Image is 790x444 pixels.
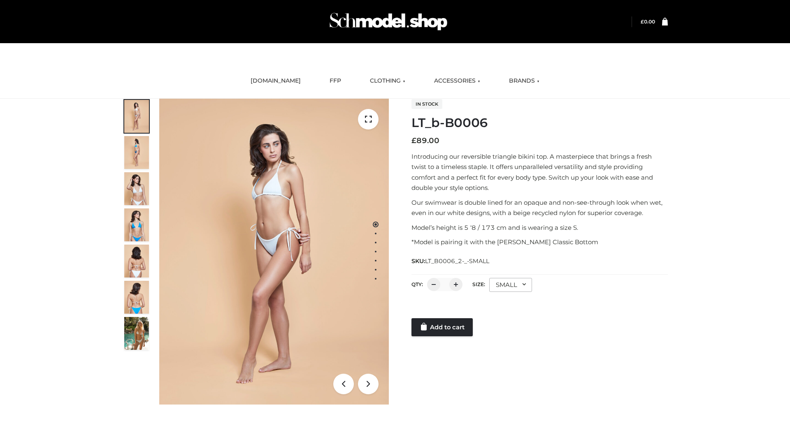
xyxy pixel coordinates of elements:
[159,99,389,405] img: ArielClassicBikiniTop_CloudNine_AzureSky_OW114ECO_1
[124,281,149,314] img: ArielClassicBikiniTop_CloudNine_AzureSky_OW114ECO_8-scaled.jpg
[124,317,149,350] img: Arieltop_CloudNine_AzureSky2.jpg
[641,18,655,25] bdi: 0.00
[489,278,532,292] div: SMALL
[124,136,149,169] img: ArielClassicBikiniTop_CloudNine_AzureSky_OW114ECO_2-scaled.jpg
[641,18,644,25] span: £
[327,5,450,38] img: Schmodel Admin 964
[425,257,489,265] span: LT_B0006_2-_-SMALL
[411,136,416,145] span: £
[411,136,439,145] bdi: 89.00
[472,281,485,287] label: Size:
[364,72,411,90] a: CLOTHING
[411,256,490,266] span: SKU:
[124,208,149,241] img: ArielClassicBikiniTop_CloudNine_AzureSky_OW114ECO_4-scaled.jpg
[428,72,486,90] a: ACCESSORIES
[411,151,668,193] p: Introducing our reversible triangle bikini top. A masterpiece that brings a fresh twist to a time...
[503,72,546,90] a: BRANDS
[411,281,423,287] label: QTY:
[411,99,442,109] span: In stock
[411,237,668,247] p: *Model is pairing it with the [PERSON_NAME] Classic Bottom
[411,197,668,218] p: Our swimwear is double lined for an opaque and non-see-through look when wet, even in our white d...
[323,72,347,90] a: FFP
[124,100,149,133] img: ArielClassicBikiniTop_CloudNine_AzureSky_OW114ECO_1-scaled.jpg
[244,72,307,90] a: [DOMAIN_NAME]
[641,18,655,25] a: £0.00
[124,245,149,277] img: ArielClassicBikiniTop_CloudNine_AzureSky_OW114ECO_7-scaled.jpg
[411,318,473,336] a: Add to cart
[124,172,149,205] img: ArielClassicBikiniTop_CloudNine_AzureSky_OW114ECO_3-scaled.jpg
[411,116,668,130] h1: LT_b-B0006
[411,222,668,233] p: Model’s height is 5 ‘8 / 173 cm and is wearing a size S.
